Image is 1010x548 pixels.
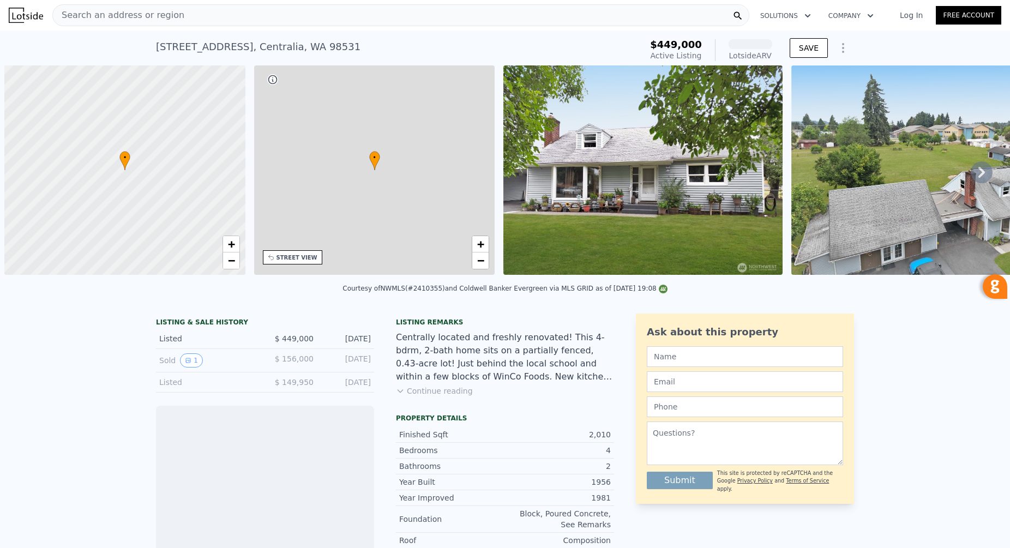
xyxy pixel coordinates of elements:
a: Free Account [936,6,1001,25]
span: Active Listing [651,51,702,60]
span: Search an address or region [53,9,184,22]
button: Show Options [832,37,854,59]
div: Centrally located and freshly renovated! This 4-bdrm, 2-bath home sits on a partially fenced, 0.4... [396,331,614,383]
div: Ask about this property [647,324,843,340]
button: SAVE [790,38,828,58]
div: Sold [159,353,256,368]
div: 2 [505,461,611,472]
div: Composition [505,535,611,546]
div: Courtesy of NWMLS (#2410355) and Coldwell Banker Evergreen via MLS GRID as of [DATE] 19:08 [342,285,667,292]
div: 2,010 [505,429,611,440]
span: + [227,237,235,251]
div: Listing remarks [396,318,614,327]
input: Email [647,371,843,392]
span: $449,000 [650,39,702,50]
a: Zoom out [472,252,489,269]
span: + [477,237,484,251]
div: 4 [505,445,611,456]
a: Terms of Service [786,478,829,484]
div: • [119,151,130,170]
button: View historical data [180,353,203,368]
a: Zoom out [223,252,239,269]
span: • [369,153,380,162]
div: Year Improved [399,492,505,503]
div: Roof [399,535,505,546]
button: Submit [647,472,713,489]
img: Sale: 167285872 Parcel: 103030517 [503,65,783,275]
div: 1981 [505,492,611,503]
input: Phone [647,396,843,417]
span: $ 449,000 [275,334,314,343]
div: Property details [396,414,614,423]
div: [DATE] [322,377,371,388]
div: Bedrooms [399,445,505,456]
span: − [227,254,235,267]
button: Company [820,6,882,26]
div: Finished Sqft [399,429,505,440]
div: Listed [159,333,256,344]
div: [STREET_ADDRESS] , Centralia , WA 98531 [156,39,360,55]
div: STREET VIEW [276,254,317,262]
span: $ 156,000 [275,354,314,363]
div: This site is protected by reCAPTCHA and the Google and apply. [717,469,843,493]
div: 1956 [505,477,611,487]
button: Continue reading [396,386,473,396]
div: • [369,151,380,170]
div: Listed [159,377,256,388]
div: Lotside ARV [729,50,772,61]
div: [DATE] [322,353,371,368]
a: Zoom in [223,236,239,252]
div: Foundation [399,514,505,525]
button: Solutions [752,6,820,26]
a: Zoom in [472,236,489,252]
div: Block, Poured Concrete, See Remarks [505,508,611,530]
img: NWMLS Logo [659,285,668,293]
div: Year Built [399,477,505,487]
div: Bathrooms [399,461,505,472]
input: Name [647,346,843,367]
div: [DATE] [322,333,371,344]
span: $ 149,950 [275,378,314,387]
div: LISTING & SALE HISTORY [156,318,374,329]
a: Log In [887,10,936,21]
span: − [477,254,484,267]
a: Privacy Policy [737,478,773,484]
img: Lotside [9,8,43,23]
span: • [119,153,130,162]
